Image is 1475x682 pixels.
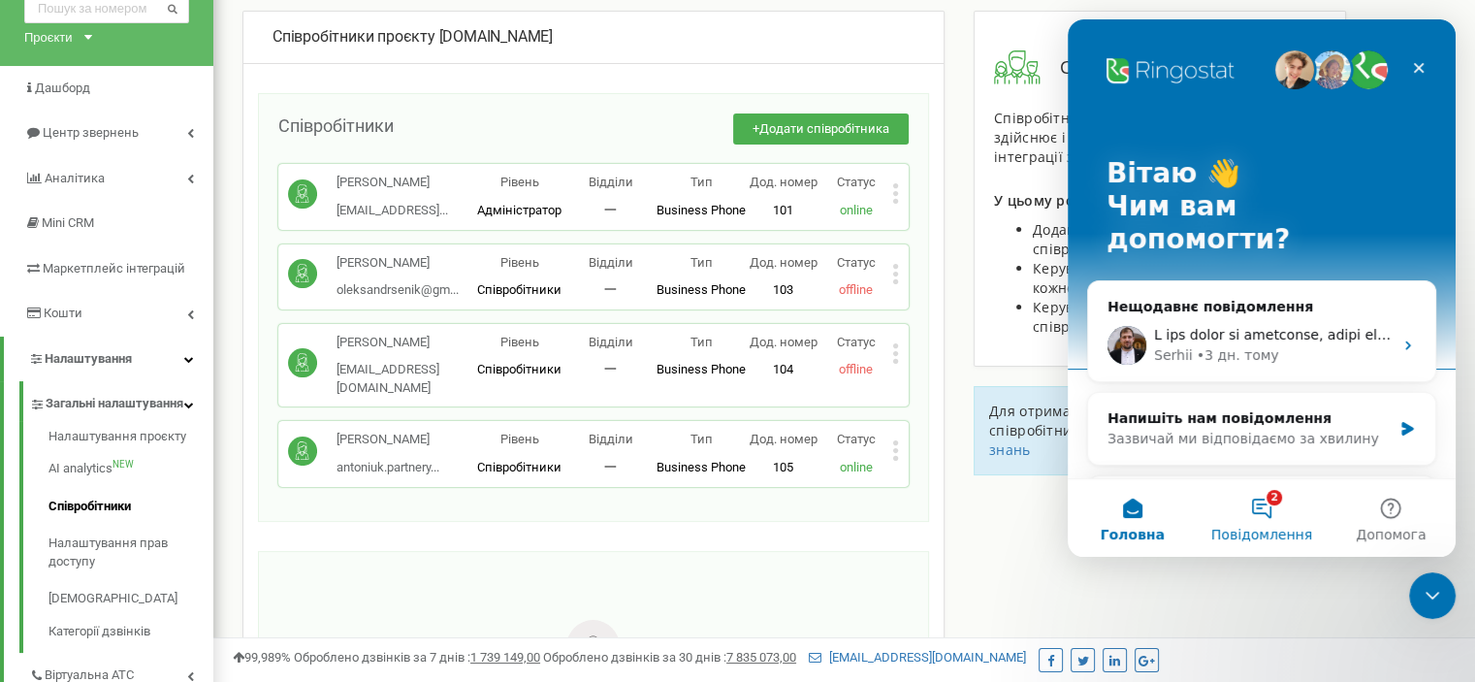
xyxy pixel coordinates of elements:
p: 101 [747,202,819,220]
a: Налаштування прав доступу [48,525,213,580]
span: Керувати SIP акаунтами і номерами кожного співробітника; [1033,259,1284,297]
span: Дашборд [35,81,90,95]
span: Співробітник - це користувач проєкту, який здійснює і приймає виклики і бере участь в інтеграції ... [994,109,1301,166]
a: бази знань [989,421,1292,459]
p: [PERSON_NAME] [337,254,459,273]
a: Співробітники [48,488,213,526]
span: Рівень [500,432,539,446]
span: Відділи [589,255,633,270]
a: Категорії дзвінків [48,618,213,641]
p: 103 [747,281,819,300]
span: Для отримання інструкції з управління співробітниками проєкту перейдіть до [989,402,1264,439]
span: Додати співробітника [759,121,889,136]
u: 1 739 149,00 [470,650,540,665]
span: Business Phone [657,362,746,376]
span: Статус [836,255,875,270]
span: [EMAIL_ADDRESS]... [337,203,448,217]
span: Налаштування [45,351,132,366]
span: Дод. номер [749,432,817,446]
span: Рівень [500,175,539,189]
span: Дод. номер [749,175,817,189]
a: [EMAIL_ADDRESS][DOMAIN_NAME] [809,650,1026,665]
span: Адміністратор [477,203,561,217]
p: [PERSON_NAME] [337,174,448,192]
span: online [839,460,872,474]
span: Співробітники [278,115,394,136]
p: 105 [747,459,819,477]
span: Додавати, редагувати і видаляти співробітників проєкту; [1033,220,1264,258]
span: Тип [690,432,713,446]
span: Рівень [500,335,539,349]
span: Відділи [589,175,633,189]
u: 7 835 073,00 [726,650,796,665]
span: offline [839,362,873,376]
span: Співробітники [477,362,561,376]
iframe: Intercom live chat [1409,572,1456,619]
span: Тип [690,175,713,189]
span: 一 [604,203,617,217]
span: Кошти [44,306,82,320]
div: [DOMAIN_NAME] [273,26,914,49]
span: Business Phone [657,282,746,297]
span: Статус [836,335,875,349]
span: Тип [690,255,713,270]
p: [PERSON_NAME] [337,431,439,449]
span: Статус [836,432,875,446]
span: Дод. номер [749,255,817,270]
span: Рівень [500,255,539,270]
span: Маркетплейс інтеграцій [43,261,185,276]
span: Співробітники [1041,55,1185,81]
a: Налаштування [4,337,213,382]
button: +Додати співробітника [733,114,909,146]
span: Статус [836,175,875,189]
span: Співробітники [477,282,561,297]
span: online [839,203,872,217]
span: oleksandrsenik@gm... [337,282,459,297]
span: Центр звернень [43,125,139,140]
span: У цьому розділі у вас є можливість: [994,191,1252,210]
span: Дод. номер [749,335,817,349]
p: 104 [747,361,819,379]
a: [DEMOGRAPHIC_DATA] [48,580,213,618]
span: Оброблено дзвінків за 7 днів : [294,650,540,665]
span: 99,989% [233,650,291,665]
span: Співробітники проєкту [273,27,435,46]
span: Business Phone [657,460,746,474]
span: Загальні налаштування [46,395,183,413]
span: Тип [690,335,713,349]
span: offline [839,282,873,297]
span: Аналiтика [45,171,105,185]
span: 一 [604,460,617,474]
span: Відділи [589,335,633,349]
p: [PERSON_NAME] [337,334,474,352]
span: Business Phone [657,203,746,217]
span: 一 [604,282,617,297]
a: Налаштування проєкту [48,428,213,451]
p: [EMAIL_ADDRESS][DOMAIN_NAME] [337,361,474,397]
div: Проєкти [24,28,73,47]
a: AI analyticsNEW [48,450,213,488]
iframe: Intercom live chat [1068,19,1456,557]
a: Загальні налаштування [29,381,213,421]
span: Оброблено дзвінків за 30 днів : [543,650,796,665]
span: Керувати правами доступу співробітників до проєкту. [1033,298,1221,336]
span: Співробітники [477,460,561,474]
